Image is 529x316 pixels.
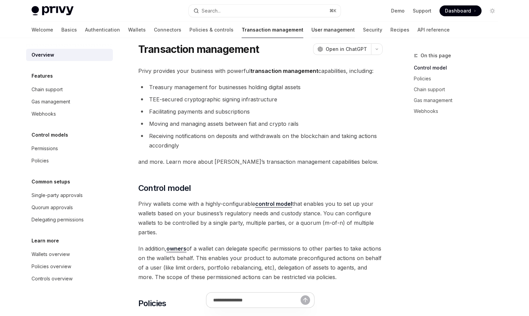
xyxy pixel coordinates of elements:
[414,84,503,95] a: Chain support
[26,189,113,201] a: Single-party approvals
[32,72,53,80] h5: Features
[32,51,54,59] div: Overview
[32,262,71,271] div: Policies overview
[26,83,113,96] a: Chain support
[166,245,186,252] a: owners
[418,22,450,38] a: API reference
[26,155,113,167] a: Policies
[26,108,113,120] a: Webhooks
[440,5,482,16] a: Dashboard
[26,214,113,226] a: Delegating permissions
[391,7,405,14] a: Demo
[138,66,383,76] span: Privy provides your business with powerful capabilities, including:
[32,237,59,245] h5: Learn more
[26,49,113,61] a: Overview
[363,22,382,38] a: Security
[242,22,303,38] a: Transaction management
[138,43,259,55] h1: Transaction management
[32,22,53,38] a: Welcome
[32,110,56,118] div: Webhooks
[32,203,73,212] div: Quorum approvals
[445,7,471,14] span: Dashboard
[138,95,383,104] li: TEE-secured cryptographic signing infrastructure
[138,183,191,194] span: Control model
[26,260,113,273] a: Policies overview
[32,250,70,258] div: Wallets overview
[138,199,383,237] span: Privy wallets come with a highly-configurable that enables you to set up your wallets based on yo...
[189,22,233,38] a: Policies & controls
[301,295,310,305] button: Send message
[390,22,409,38] a: Recipes
[202,7,221,15] div: Search...
[138,131,383,150] li: Receiving notifications on deposits and withdrawals on the blockchain and taking actions accordingly
[26,142,113,155] a: Permissions
[32,216,84,224] div: Delegating permissions
[421,52,451,60] span: On this page
[32,85,63,94] div: Chain support
[138,82,383,92] li: Treasury management for businesses holding digital assets
[26,248,113,260] a: Wallets overview
[255,200,292,208] a: control model
[313,43,371,55] button: Open in ChatGPT
[329,8,337,14] span: ⌘ K
[250,67,318,74] strong: transaction management
[32,157,49,165] div: Policies
[32,275,73,283] div: Controls overview
[26,96,113,108] a: Gas management
[128,22,146,38] a: Wallets
[138,119,383,129] li: Moving and managing assets between fiat and crypto rails
[26,273,113,285] a: Controls overview
[414,62,503,73] a: Control model
[138,107,383,116] li: Facilitating payments and subscriptions
[61,22,77,38] a: Basics
[26,201,113,214] a: Quorum approvals
[138,244,383,282] span: In addition, of a wallet can delegate specific permissions to other parties to take actions on th...
[414,73,503,84] a: Policies
[138,157,383,166] span: and more. Learn more about [PERSON_NAME]’s transaction management capabilities below.
[326,46,367,53] span: Open in ChatGPT
[85,22,120,38] a: Authentication
[32,6,74,16] img: light logo
[32,131,68,139] h5: Control models
[32,178,70,186] h5: Common setups
[32,144,58,153] div: Permissions
[487,5,498,16] button: Toggle dark mode
[189,5,341,17] button: Search...⌘K
[414,95,503,106] a: Gas management
[32,191,83,199] div: Single-party approvals
[311,22,355,38] a: User management
[154,22,181,38] a: Connectors
[414,106,503,117] a: Webhooks
[32,98,70,106] div: Gas management
[413,7,431,14] a: Support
